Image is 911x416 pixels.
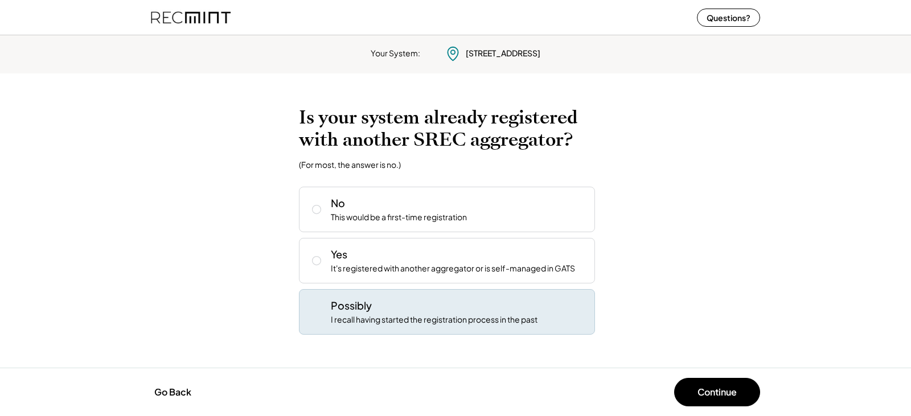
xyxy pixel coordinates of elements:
[151,2,231,32] img: recmint-logotype%403x%20%281%29.jpeg
[674,378,760,406] button: Continue
[331,314,537,326] div: I recall having started the registration process in the past
[331,263,575,274] div: It's registered with another aggregator or is self-managed in GATS
[697,9,760,27] button: Questions?
[299,159,401,170] div: (For most, the answer is no.)
[331,212,467,223] div: This would be a first-time registration
[371,48,420,59] div: Your System:
[331,298,372,312] div: Possibly
[331,247,347,261] div: Yes
[299,106,612,151] h2: Is your system already registered with another SREC aggregator?
[466,48,540,59] div: [STREET_ADDRESS]
[151,380,195,405] button: Go Back
[331,196,345,210] div: No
